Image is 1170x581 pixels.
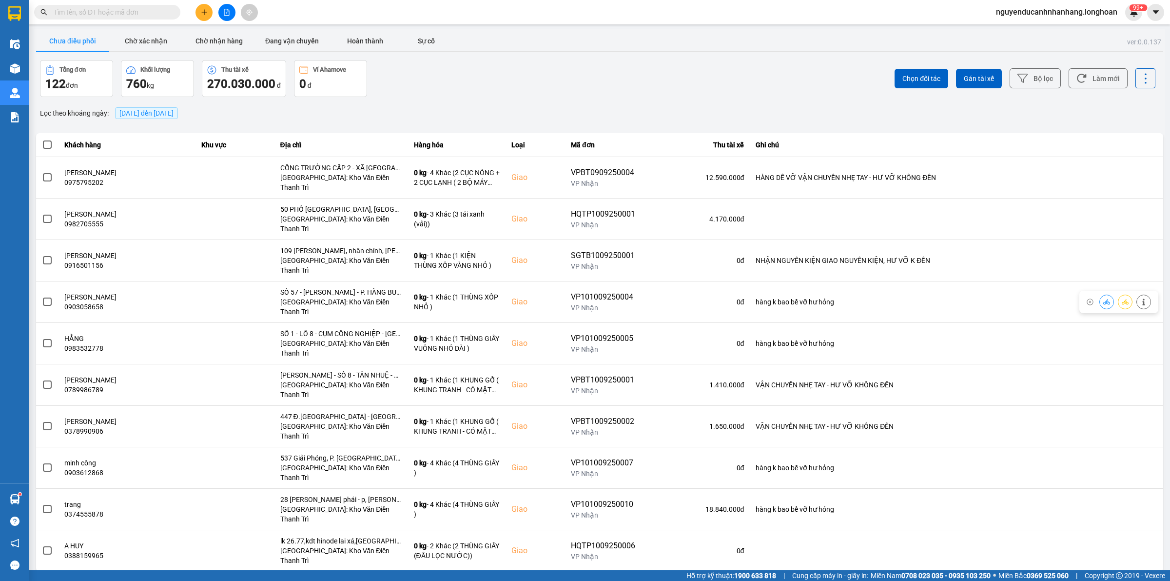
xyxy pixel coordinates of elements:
div: 0378990906 [64,426,190,436]
th: Khách hàng [58,133,196,157]
div: [PERSON_NAME] [64,168,190,178]
button: Chờ xác nhận [109,31,182,51]
div: VẬN CHUYỂN NHẸ TAY - HƯ VỠ KHÔNG ĐỀN [756,380,1157,390]
div: Thu tài xế [221,66,249,73]
div: đơn [45,76,108,92]
button: file-add [218,4,235,21]
img: icon-new-feature [1130,8,1138,17]
span: 0 kg [414,252,427,260]
span: 0 kg [414,542,427,550]
span: 0 kg [414,335,427,342]
img: warehouse-icon [10,39,20,49]
div: Giao [511,545,560,557]
th: Khu vực [195,133,274,157]
img: logo-vxr [8,6,21,21]
div: VP Nhận [571,344,635,354]
span: file-add [223,9,230,16]
div: - 2 Khác (2 THÙNG GIẤY (ĐẦU LỌC NƯỚC)) [414,541,500,561]
div: VP Nhận [571,510,635,520]
div: - 4 Khác (2 CỤC NÓNG + 2 CỤC LẠNH ( 2 BỘ MÁY LẠNH ) ) [414,168,500,187]
span: | [783,570,785,581]
div: VP Nhận [571,427,635,437]
span: plus [201,9,208,16]
button: Sự cố [402,31,450,51]
span: 122 [45,77,66,91]
th: Địa chỉ [274,133,408,157]
strong: 0369 525 060 [1027,572,1069,580]
button: Chờ nhận hàng [182,31,255,51]
div: 0 đ [647,256,744,265]
span: aim [246,9,253,16]
div: - 1 Khác (1 THÙNG XỐP NHỎ ) [414,292,500,312]
span: 0 kg [414,501,427,508]
div: VP Nhận [571,179,635,188]
strong: 1900 633 818 [734,572,776,580]
button: Ví Ahamove0 đ [294,60,367,97]
div: hàng k bao bể vỡ hư hỏng [756,297,1157,307]
div: 0983532778 [64,343,190,353]
div: hàng k bao bể vỡ hư hỏng [756,463,1157,473]
img: solution-icon [10,112,20,122]
div: Giao [511,172,560,183]
div: Giao [511,338,560,349]
div: Giao [511,462,560,474]
div: CỔNG TRƯỜNG CẤP 2 - XÃ [GEOGRAPHIC_DATA] - [GEOGRAPHIC_DATA] ( CŨ ) [280,163,402,173]
button: aim [241,4,258,21]
span: Chọn đối tác [902,74,940,83]
div: [GEOGRAPHIC_DATA]: Kho Văn Điển Thanh Trì [280,421,402,441]
div: 0982705555 [64,219,190,229]
div: VP101009250004 [571,291,635,303]
div: VPBT0909250004 [571,167,635,179]
span: Hỗ trợ kỹ thuật: [686,570,776,581]
span: Miền Bắc [998,570,1069,581]
div: [PERSON_NAME] [64,251,190,260]
div: 28 [PERSON_NAME] phái - p, [PERSON_NAME] - [GEOGRAPHIC_DATA] [280,495,402,504]
div: HQTP1009250006 [571,540,635,552]
div: VP Nhận [571,303,635,313]
div: 0 đ [647,297,744,307]
span: 0 kg [414,169,427,177]
div: NHẬN NGUYÊN KIỆN GIAO NGUYÊN KIỆN, HƯ VỠ K ĐỀN [756,256,1157,265]
div: VP Nhận [571,261,635,271]
div: - 1 Khác (1 KHUNG GỖ ( KHUNG TRANH - CÓ MẶT KÍNH )) [414,417,500,436]
div: VP Nhận [571,469,635,479]
input: Tìm tên, số ĐT hoặc mã đơn [54,7,169,18]
div: [GEOGRAPHIC_DATA]: Kho Văn Điển Thanh Trì [280,256,402,275]
span: 0 kg [414,459,427,467]
button: caret-down [1147,4,1164,21]
div: [PERSON_NAME] [64,292,190,302]
div: VẬN CHUYỂN NHẸ TAY - HƯ VỠ KHÔNG ĐỀN [756,421,1157,431]
span: ⚪️ [993,574,996,578]
span: 0 kg [414,293,427,301]
div: 0975795202 [64,178,190,187]
div: Giao [511,296,560,308]
div: - 4 Khác (4 THÙNG GIẤY ) [414,458,500,478]
div: - 3 Khác (3 tải xanh (vải)) [414,209,500,229]
div: Giao [511,255,560,266]
th: Loại [506,133,565,157]
span: message [10,561,19,570]
div: hàng k bao bể vỡ hư hỏng [756,339,1157,348]
div: [GEOGRAPHIC_DATA]: Kho Văn Điển Thanh Trì [280,463,402,482]
span: 0 kg [414,418,427,425]
div: HÀNG DỄ VỠ VẬN CHUYỂN NHẸ TAY - HƯ VỠ KHÔNG ĐỀN [756,173,1157,182]
strong: 0708 023 035 - 0935 103 250 [901,572,991,580]
div: 12.590.000 đ [647,173,744,182]
div: hàng k bao bể vỡ hư hỏng [756,504,1157,514]
span: 0 [299,77,306,91]
img: warehouse-icon [10,494,20,504]
span: [DATE] đến [DATE] [115,107,178,119]
div: [GEOGRAPHIC_DATA]: Kho Văn Điển Thanh Trì [280,339,402,358]
span: Cung cấp máy in - giấy in: [792,570,868,581]
div: [PERSON_NAME] - SỐ 8 - TÂN NHUỆ - ĐÔNG NGẠC - BẮC TỪ LIÊM - [GEOGRAPHIC_DATA] [280,370,402,380]
div: SGTB1009250001 [571,250,635,261]
div: VP101009250007 [571,457,635,469]
button: Đang vận chuyển [255,31,329,51]
button: Bộ lọc [1010,68,1061,88]
div: Giao [511,213,560,225]
div: - 1 Khác (1 KIỆN THÙNG XỐP VÀNG NHỎ ) [414,251,500,270]
span: question-circle [10,517,19,526]
div: - 4 Khác (4 THÙNG GIẤY ) [414,500,500,519]
span: 0 kg [414,210,427,218]
div: HẰNG [64,334,190,343]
